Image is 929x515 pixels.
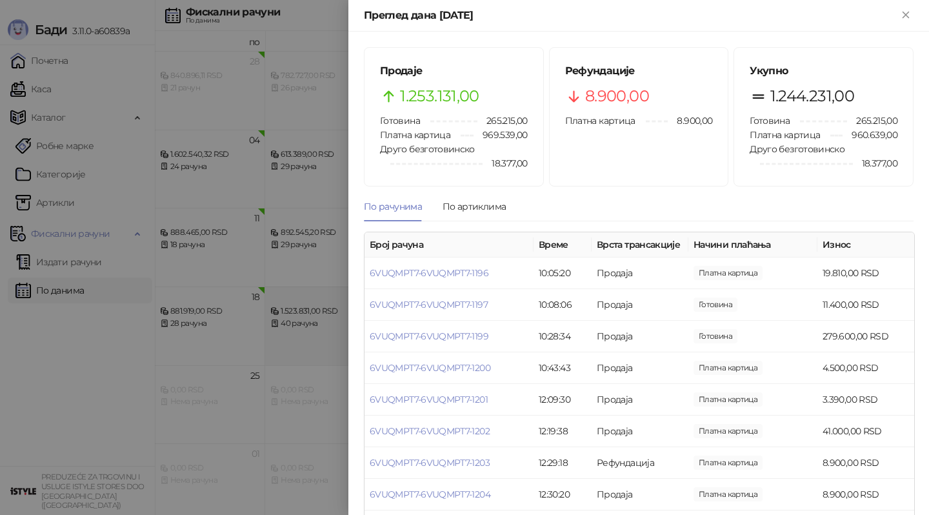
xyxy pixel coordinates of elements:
[380,129,450,141] span: Платна картица
[534,384,592,416] td: 12:09:30
[370,362,490,374] a: 6VUQMPT7-6VUQMPT7-1200
[592,416,688,447] td: Продаја
[380,143,475,155] span: Друго безготовинско
[817,289,914,321] td: 11.400,00 RSD
[592,257,688,289] td: Продаја
[817,416,914,447] td: 41.000,00 RSD
[817,447,914,479] td: 8.900,00 RSD
[694,487,763,501] span: 8.900,00
[370,425,490,437] a: 6VUQMPT7-6VUQMPT7-1202
[694,456,763,470] span: 8.900,00
[592,447,688,479] td: Рефундација
[592,321,688,352] td: Продаја
[380,63,528,79] h5: Продаје
[370,489,490,500] a: 6VUQMPT7-6VUQMPT7-1204
[817,257,914,289] td: 19.810,00 RSD
[694,424,763,438] span: 41.000,00
[694,392,763,407] span: 3.390,00
[370,457,490,469] a: 6VUQMPT7-6VUQMPT7-1203
[534,321,592,352] td: 10:28:34
[817,321,914,352] td: 279.600,00 RSD
[817,352,914,384] td: 4.500,00 RSD
[585,84,649,108] span: 8.900,00
[592,384,688,416] td: Продаја
[750,63,897,79] h5: Укупно
[592,289,688,321] td: Продаја
[694,298,737,312] span: 11.400,00
[688,232,817,257] th: Начини плаћања
[474,128,528,142] span: 969.539,00
[565,115,635,126] span: Платна картица
[477,114,528,128] span: 265.215,00
[370,267,488,279] a: 6VUQMPT7-6VUQMPT7-1196
[380,115,420,126] span: Готовина
[370,394,488,405] a: 6VUQMPT7-6VUQMPT7-1201
[370,330,488,342] a: 6VUQMPT7-6VUQMPT7-1199
[694,329,737,343] span: 0,00
[364,8,898,23] div: Преглед дана [DATE]
[534,289,592,321] td: 10:08:06
[534,352,592,384] td: 10:43:43
[565,63,713,79] h5: Рефундације
[534,479,592,510] td: 12:30:20
[750,115,790,126] span: Готовина
[592,352,688,384] td: Продаја
[668,114,712,128] span: 8.900,00
[365,232,534,257] th: Број рачуна
[400,84,479,108] span: 1.253.131,00
[843,128,897,142] span: 960.639,00
[817,479,914,510] td: 8.900,00 RSD
[592,479,688,510] td: Продаја
[750,129,820,141] span: Платна картица
[534,416,592,447] td: 12:19:38
[443,199,506,214] div: По артиклима
[770,84,854,108] span: 1.244.231,00
[750,143,844,155] span: Друго безготовинско
[534,257,592,289] td: 10:05:20
[364,199,422,214] div: По рачунима
[483,156,527,170] span: 18.377,00
[898,8,914,23] button: Close
[817,232,914,257] th: Износ
[534,232,592,257] th: Време
[370,299,488,310] a: 6VUQMPT7-6VUQMPT7-1197
[534,447,592,479] td: 12:29:18
[592,232,688,257] th: Врста трансакције
[847,114,897,128] span: 265.215,00
[817,384,914,416] td: 3.390,00 RSD
[694,266,763,280] span: 19.810,00
[694,361,763,375] span: 4.500,00
[853,156,897,170] span: 18.377,00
